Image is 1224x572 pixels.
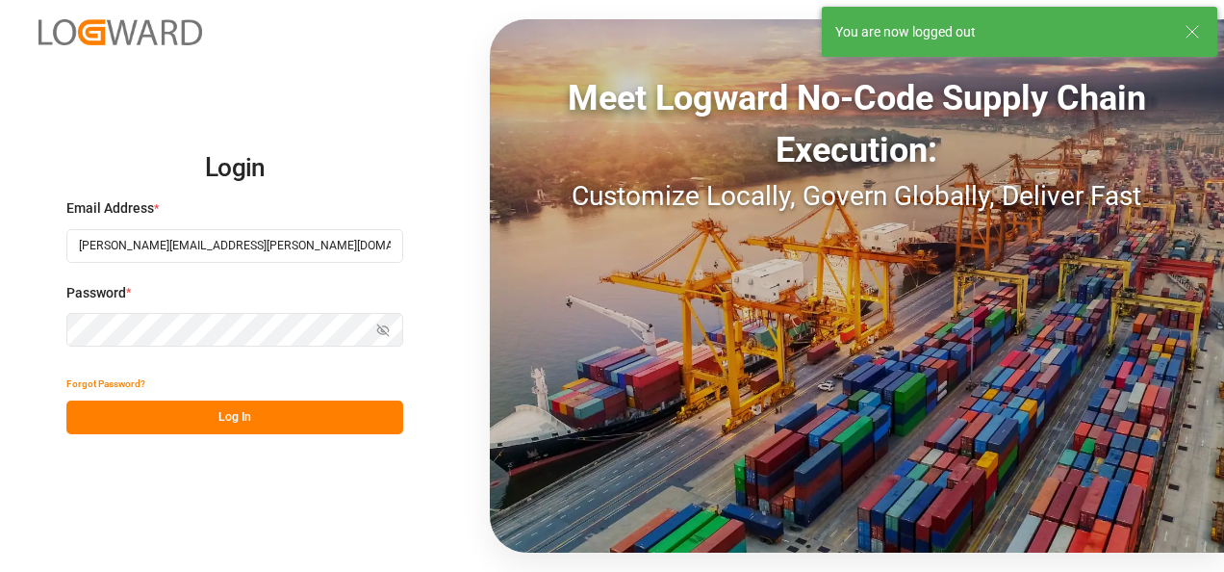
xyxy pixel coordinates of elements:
[835,22,1166,42] div: You are now logged out
[66,401,403,434] button: Log In
[490,72,1224,176] div: Meet Logward No-Code Supply Chain Execution:
[66,367,145,401] button: Forgot Password?
[490,176,1224,217] div: Customize Locally, Govern Globally, Deliver Fast
[66,198,154,219] span: Email Address
[66,283,126,303] span: Password
[66,229,403,263] input: Enter your email
[38,19,202,45] img: Logward_new_orange.png
[66,138,403,199] h2: Login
